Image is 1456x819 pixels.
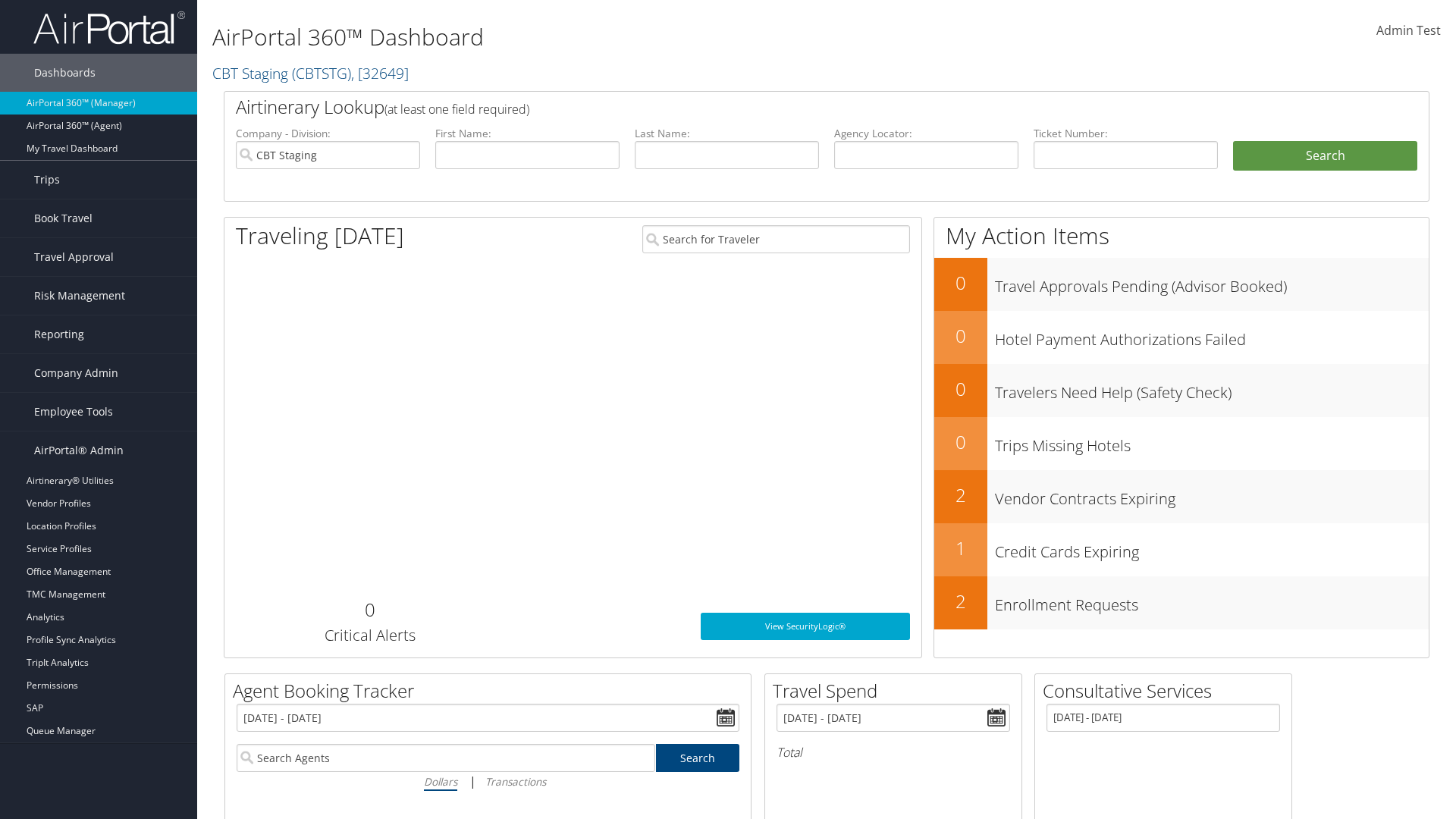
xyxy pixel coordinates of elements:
h1: Traveling [DATE] [236,220,404,252]
h2: 2 [934,482,987,508]
span: AirPortal® Admin [34,431,124,469]
a: 0Travel Approvals Pending (Advisor Booked) [934,258,1429,311]
input: Search Agents [237,744,655,772]
h2: 0 [934,376,987,402]
a: View SecurityLogic® [701,613,910,640]
h1: My Action Items [934,220,1429,252]
div: | [237,772,739,791]
a: CBT Staging [212,63,409,83]
span: Book Travel [34,199,93,237]
a: 0Travelers Need Help (Safety Check) [934,364,1429,417]
h1: AirPortal 360™ Dashboard [212,21,1031,53]
span: Employee Tools [34,393,113,431]
h3: Hotel Payment Authorizations Failed [995,322,1429,350]
h2: Travel Spend [773,678,1021,704]
span: Dashboards [34,54,96,92]
h2: Agent Booking Tracker [233,678,751,704]
input: Search for Traveler [642,225,910,253]
span: Trips [34,161,60,199]
h2: 0 [236,597,504,623]
h2: 2 [934,588,987,614]
a: 1Credit Cards Expiring [934,523,1429,576]
h3: Trips Missing Hotels [995,428,1429,457]
label: Ticket Number: [1034,126,1218,141]
h3: Critical Alerts [236,625,504,646]
span: ( CBTSTG ) [292,63,351,83]
h2: Consultative Services [1043,678,1291,704]
h2: 0 [934,270,987,296]
a: Search [656,744,740,772]
a: 2Vendor Contracts Expiring [934,470,1429,523]
span: Travel Approval [34,238,114,276]
span: , [ 32649 ] [351,63,409,83]
label: Agency Locator: [834,126,1018,141]
h3: Credit Cards Expiring [995,534,1429,563]
h3: Enrollment Requests [995,587,1429,616]
h2: 0 [934,429,987,455]
h2: Airtinerary Lookup [236,94,1317,120]
a: 0Trips Missing Hotels [934,417,1429,470]
label: Company - Division: [236,126,420,141]
label: First Name: [435,126,620,141]
a: 2Enrollment Requests [934,576,1429,629]
a: 0Hotel Payment Authorizations Failed [934,311,1429,364]
h2: 0 [934,323,987,349]
h6: Total [777,744,1010,761]
i: Transactions [485,774,546,789]
h3: Vendor Contracts Expiring [995,481,1429,510]
span: Company Admin [34,354,118,392]
span: Reporting [34,315,84,353]
img: airportal-logo.png [33,10,185,45]
span: Risk Management [34,277,125,315]
span: Admin Test [1376,22,1441,39]
button: Search [1233,141,1417,171]
a: Admin Test [1376,8,1441,55]
h2: 1 [934,535,987,561]
i: Dollars [424,774,457,789]
label: Last Name: [635,126,819,141]
h3: Travel Approvals Pending (Advisor Booked) [995,268,1429,297]
span: (at least one field required) [384,101,529,118]
h3: Travelers Need Help (Safety Check) [995,375,1429,403]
